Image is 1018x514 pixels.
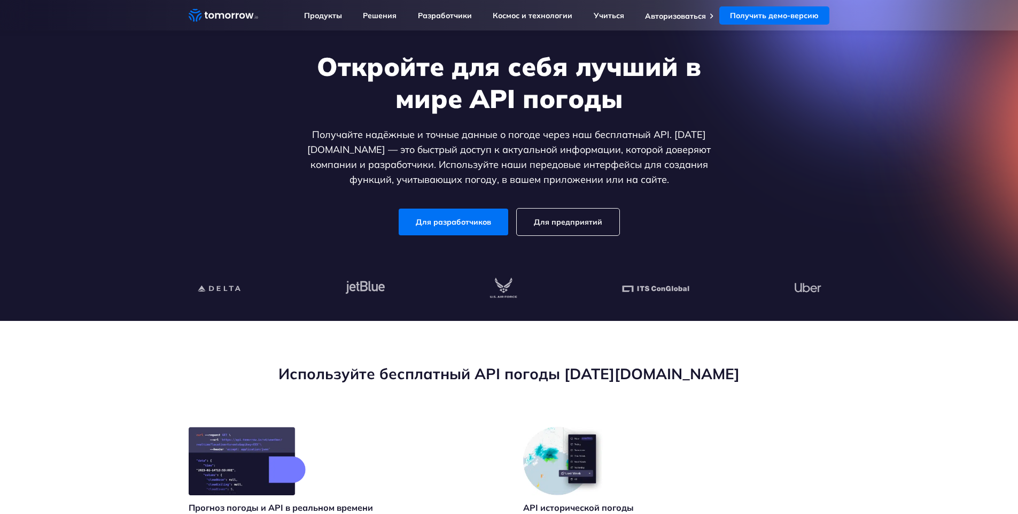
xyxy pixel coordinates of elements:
a: Продукты [304,11,342,20]
font: Откройте для себя лучший в мире API погоды [317,50,701,114]
a: Для разработчиков [399,209,508,235]
a: Получить демо-версию [719,6,829,25]
a: Домашняя ссылка [189,7,258,24]
a: Космос и технологии [493,11,572,20]
font: Прогноз погоды и API в реальном времени [189,502,373,513]
a: Разработчики [418,11,472,20]
a: Решения [363,11,397,20]
a: Авторизоваться [645,11,706,21]
font: API исторической погоды [523,502,634,513]
font: Используйте бесплатный API погоды [DATE][DOMAIN_NAME] [278,364,740,383]
font: Получить демо-версию [730,11,819,20]
a: Учиться [594,11,624,20]
font: Для предприятий [534,217,602,227]
font: Для разработчиков [416,217,491,227]
font: Получайте надёжные и точные данные о погоде через наш бесплатный API. [DATE][DOMAIN_NAME] — это б... [307,128,711,186]
a: Для предприятий [517,209,619,235]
